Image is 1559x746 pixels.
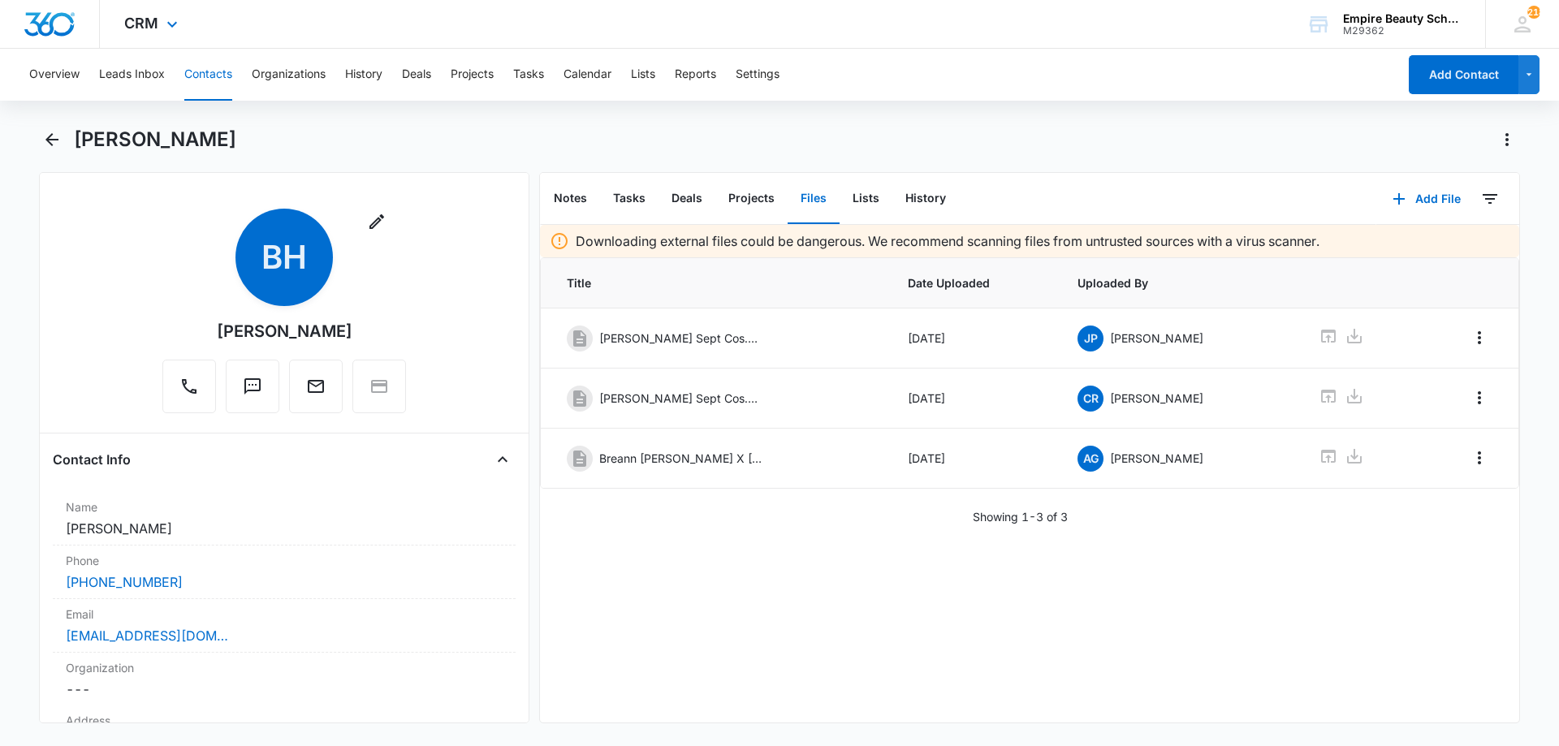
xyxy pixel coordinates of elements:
td: [DATE] [888,308,1059,369]
button: Filters [1477,186,1503,212]
button: Tasks [600,174,659,224]
span: AG [1077,446,1103,472]
a: Text [226,385,279,399]
p: [PERSON_NAME] [1110,330,1203,347]
button: Lists [631,49,655,101]
button: Contacts [184,49,232,101]
p: Breann [PERSON_NAME] X [DATE].pdf [599,450,762,467]
button: Close [490,446,516,472]
button: Overflow Menu [1466,325,1492,351]
div: Email[EMAIL_ADDRESS][DOMAIN_NAME] [53,599,516,653]
button: Leads Inbox [99,49,165,101]
button: Add Contact [1409,55,1518,94]
button: Call [162,360,216,413]
div: notifications count [1527,6,1540,19]
span: Date Uploaded [908,274,1039,291]
button: Reports [675,49,716,101]
button: History [892,174,959,224]
a: Email [289,385,343,399]
td: [DATE] [888,369,1059,429]
div: Phone[PHONE_NUMBER] [53,545,516,599]
button: Overflow Menu [1466,385,1492,411]
p: Downloading external files could be dangerous. We recommend scanning files from untrusted sources... [576,231,1319,251]
div: [PERSON_NAME] [217,319,352,343]
span: CR [1077,386,1103,412]
a: [EMAIL_ADDRESS][DOMAIN_NAME] [66,626,228,645]
button: Deals [402,49,431,101]
td: [DATE] [888,429,1059,489]
dd: [PERSON_NAME] [66,519,503,538]
p: [PERSON_NAME] [1110,390,1203,407]
button: History [345,49,382,101]
span: Uploaded By [1077,274,1280,291]
span: JP [1077,326,1103,351]
h4: Contact Info [53,450,131,469]
button: Files [788,174,840,224]
span: Title [567,274,869,291]
p: [PERSON_NAME] Sept Cos.pdf [599,330,762,347]
label: Phone [66,552,503,569]
button: Settings [736,49,779,101]
label: Name [66,498,503,515]
div: account id [1343,25,1462,37]
button: Organizations [252,49,326,101]
button: Overview [29,49,80,101]
button: Lists [840,174,892,224]
h1: [PERSON_NAME] [74,127,236,152]
button: Add File [1376,179,1477,218]
label: Organization [66,659,503,676]
button: Projects [715,174,788,224]
button: Overflow Menu [1466,445,1492,471]
button: Text [226,360,279,413]
button: Email [289,360,343,413]
button: Calendar [564,49,611,101]
button: Back [39,127,64,153]
dd: --- [66,679,503,699]
button: Deals [659,174,715,224]
a: Call [162,385,216,399]
a: [PHONE_NUMBER] [66,572,183,592]
button: Tasks [513,49,544,101]
p: Showing 1-3 of 3 [973,508,1068,525]
label: Email [66,606,503,623]
button: Projects [451,49,494,101]
span: BH [235,209,333,306]
button: Actions [1494,127,1520,153]
div: account name [1343,12,1462,25]
label: Address [66,712,503,729]
p: [PERSON_NAME] [1110,450,1203,467]
span: CRM [124,15,158,32]
button: Notes [541,174,600,224]
span: 218 [1527,6,1540,19]
div: Organization--- [53,653,516,705]
div: Name[PERSON_NAME] [53,492,516,545]
p: [PERSON_NAME] Sept Cos.pdf [599,390,762,407]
